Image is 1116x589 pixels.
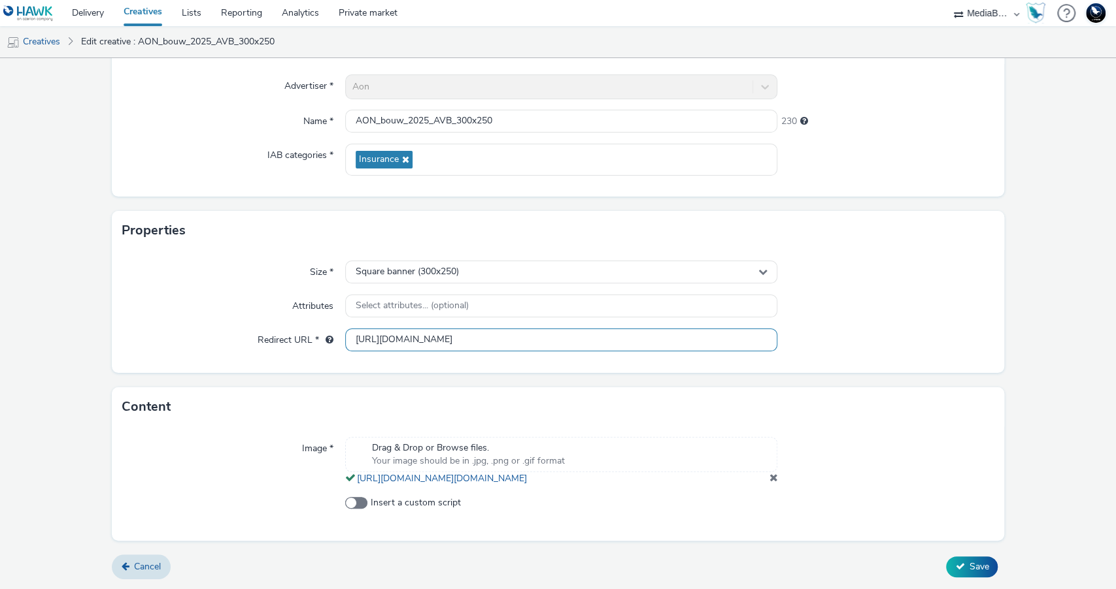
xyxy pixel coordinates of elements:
a: Hawk Academy [1026,3,1051,24]
span: Save [969,560,989,573]
label: Advertiser * [279,74,339,93]
span: Cancel [134,560,161,573]
span: 230 [781,115,796,128]
input: url... [345,328,778,351]
h3: Properties [122,221,186,240]
img: mobile [7,36,20,49]
label: Attributes [287,294,339,313]
input: Name [345,110,778,133]
label: Image * [297,437,339,455]
a: Cancel [112,554,171,579]
label: Size * [305,261,339,279]
h3: Content [122,397,171,417]
img: Support Hawk [1086,3,1106,23]
span: Insurance [359,154,399,165]
button: Save [946,556,998,577]
img: Hawk Academy [1026,3,1045,24]
div: Maximum 255 characters [800,115,807,128]
span: Square banner (300x250) [356,266,459,278]
a: [URL][DOMAIN_NAME][DOMAIN_NAME] [357,472,532,485]
label: IAB categories * [262,144,339,162]
a: Edit creative : AON_bouw_2025_AVB_300x250 [75,26,281,57]
span: Your image should be in .jpg, .png or .gif format [372,454,565,468]
label: Name * [298,110,339,128]
span: Select attributes... (optional) [356,300,469,311]
span: Insert a custom script [371,496,461,509]
label: Redirect URL * [252,328,339,347]
img: undefined Logo [3,5,54,22]
span: Drag & Drop or Browse files. [372,441,565,454]
div: URL will be used as a validation URL with some SSPs and it will be the redirection URL of your cr... [319,334,333,347]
